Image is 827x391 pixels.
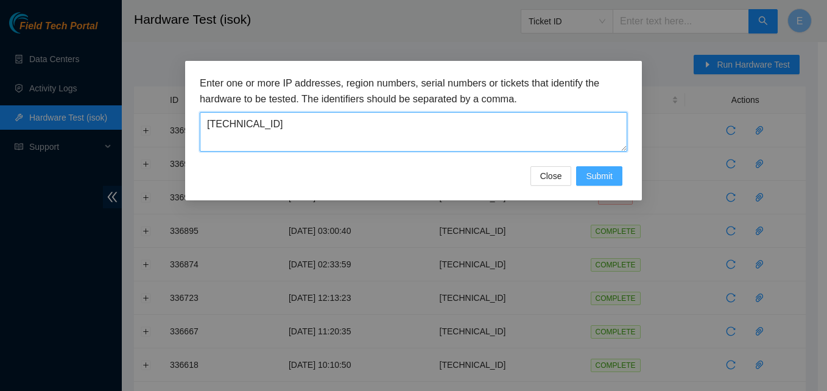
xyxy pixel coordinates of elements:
[540,169,562,183] span: Close
[200,112,627,152] textarea: [TECHNICAL_ID]
[586,169,613,183] span: Submit
[576,166,622,186] button: Submit
[200,76,627,107] h3: Enter one or more IP addresses, region numbers, serial numbers or tickets that identify the hardw...
[530,166,572,186] button: Close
